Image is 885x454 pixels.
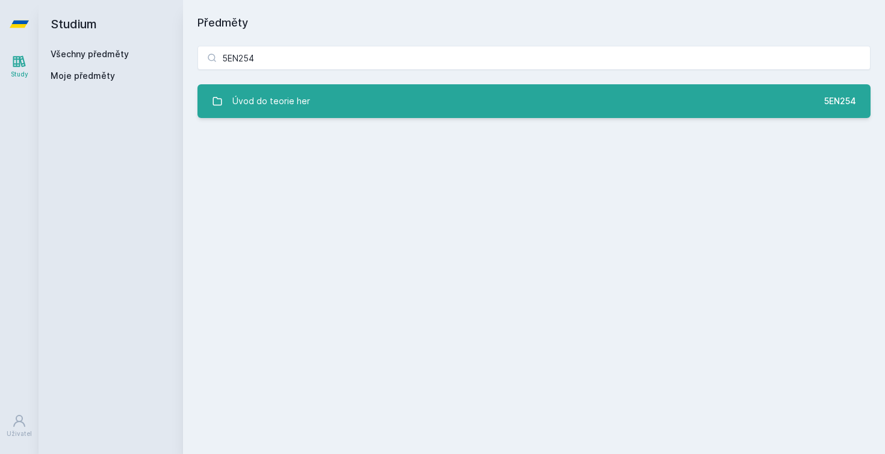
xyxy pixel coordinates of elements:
div: Study [11,70,28,79]
div: Uživatel [7,429,32,438]
input: Název nebo ident předmětu… [197,46,871,70]
span: Moje předměty [51,70,115,82]
div: 5EN254 [824,95,856,107]
a: Úvod do teorie her 5EN254 [197,84,871,118]
h1: Předměty [197,14,871,31]
div: Úvod do teorie her [232,89,310,113]
a: Study [2,48,36,85]
a: Všechny předměty [51,49,129,59]
a: Uživatel [2,408,36,444]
